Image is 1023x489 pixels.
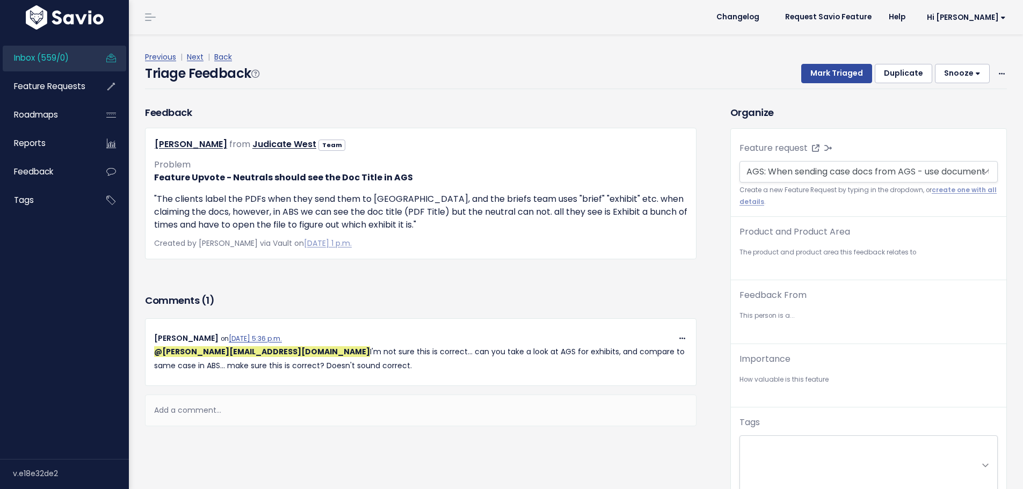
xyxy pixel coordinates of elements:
[14,52,69,63] span: Inbox (559/0)
[252,138,316,150] a: Judicate West
[801,64,872,83] button: Mark Triaged
[154,171,413,184] strong: Feature Upvote - Neutrals should see the Doc Title in AGS
[739,289,807,302] label: Feedback From
[154,345,687,372] p: I'm not sure this is correct... can you take a look at AGS for exhibits, and compare to same case...
[3,131,89,156] a: Reports
[145,64,259,83] h4: Triage Feedback
[145,105,192,120] h3: Feedback
[23,5,106,30] img: logo-white.9d6f32f41409.svg
[154,158,191,171] span: Problem
[739,247,998,258] small: The product and product area this feedback relates to
[154,346,370,357] span: Stacey Barry
[145,395,696,426] div: Add a comment...
[739,416,760,429] label: Tags
[14,166,53,177] span: Feedback
[3,46,89,70] a: Inbox (559/0)
[178,52,185,62] span: |
[739,186,997,206] a: create one with all details
[739,142,808,155] label: Feature request
[14,194,34,206] span: Tags
[14,137,46,149] span: Reports
[875,64,932,83] button: Duplicate
[880,9,914,25] a: Help
[154,333,219,344] span: [PERSON_NAME]
[154,193,687,231] p: "The clients label the PDFs when they send them to [GEOGRAPHIC_DATA], and the briefs team uses "b...
[304,238,352,249] a: [DATE] 1 p.m.
[730,105,1007,120] h3: Organize
[739,185,998,208] small: Create a new Feature Request by typing in the dropdown, or .
[13,459,129,487] div: v.e18e32de2
[935,64,990,83] button: Snooze
[154,238,352,249] span: Created by [PERSON_NAME] via Vault on
[155,138,227,150] a: [PERSON_NAME]
[206,294,209,307] span: 1
[739,353,790,366] label: Importance
[914,9,1014,26] a: Hi [PERSON_NAME]
[145,52,176,62] a: Previous
[322,141,342,149] strong: Team
[3,159,89,184] a: Feedback
[221,334,282,343] span: on
[927,13,1006,21] span: Hi [PERSON_NAME]
[14,81,85,92] span: Feature Requests
[777,9,880,25] a: Request Savio Feature
[229,138,250,150] span: from
[14,109,58,120] span: Roadmaps
[229,334,282,343] a: [DATE] 5:36 p.m.
[3,74,89,99] a: Feature Requests
[3,188,89,213] a: Tags
[739,310,998,322] small: This person is a...
[187,52,204,62] a: Next
[206,52,212,62] span: |
[3,103,89,127] a: Roadmaps
[214,52,232,62] a: Back
[739,225,850,238] label: Product and Product Area
[739,374,998,385] small: How valuable is this feature
[145,293,696,308] h3: Comments ( )
[716,13,759,21] span: Changelog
